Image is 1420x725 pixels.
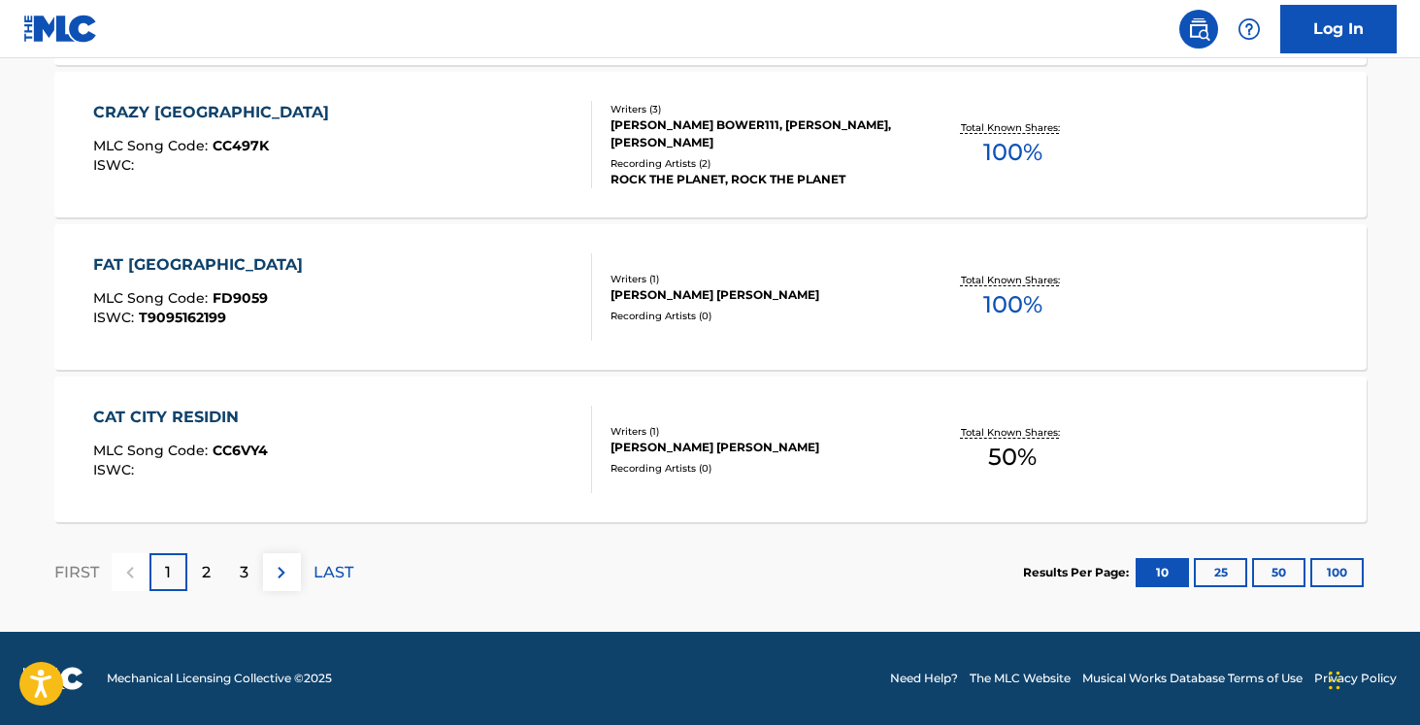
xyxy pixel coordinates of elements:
div: [PERSON_NAME] [PERSON_NAME] [611,286,904,304]
span: Mechanical Licensing Collective © 2025 [107,670,332,687]
div: CAT CITY RESIDIN [93,406,268,429]
p: FIRST [54,561,99,584]
div: [PERSON_NAME] BOWER111, [PERSON_NAME], [PERSON_NAME] [611,116,904,151]
div: FAT [GEOGRAPHIC_DATA] [93,253,313,277]
div: Recording Artists ( 2 ) [611,156,904,171]
img: search [1187,17,1210,41]
div: Help [1230,10,1269,49]
span: ISWC : [93,461,139,478]
a: The MLC Website [970,670,1071,687]
a: Need Help? [890,670,958,687]
span: T9095162199 [139,309,226,326]
img: help [1238,17,1261,41]
p: Total Known Shares: [961,120,1065,135]
span: 100 % [983,135,1042,170]
div: Widget de chat [1323,632,1420,725]
span: 100 % [983,287,1042,322]
button: 10 [1136,558,1189,587]
img: MLC Logo [23,15,98,43]
a: Public Search [1179,10,1218,49]
div: Writers ( 1 ) [611,272,904,286]
p: 1 [165,561,171,584]
a: CRAZY [GEOGRAPHIC_DATA]MLC Song Code:CC497KISWC:Writers (3)[PERSON_NAME] BOWER111, [PERSON_NAME],... [54,72,1367,217]
p: Results Per Page: [1023,564,1134,581]
div: Recording Artists ( 0 ) [611,309,904,323]
span: MLC Song Code : [93,442,213,459]
a: FAT [GEOGRAPHIC_DATA]MLC Song Code:FD9059ISWC:T9095162199Writers (1)[PERSON_NAME] [PERSON_NAME]Re... [54,224,1367,370]
span: FD9059 [213,289,268,307]
a: CAT CITY RESIDINMLC Song Code:CC6VY4ISWC:Writers (1)[PERSON_NAME] [PERSON_NAME]Recording Artists ... [54,377,1367,522]
a: Privacy Policy [1314,670,1397,687]
iframe: Chat Widget [1323,632,1420,725]
button: 25 [1194,558,1247,587]
div: [PERSON_NAME] [PERSON_NAME] [611,439,904,456]
span: MLC Song Code : [93,289,213,307]
div: Glisser [1329,651,1340,709]
img: right [270,561,293,584]
div: CRAZY [GEOGRAPHIC_DATA] [93,101,339,124]
span: MLC Song Code : [93,137,213,154]
div: Writers ( 1 ) [611,424,904,439]
span: CC6VY4 [213,442,268,459]
div: Writers ( 3 ) [611,102,904,116]
p: 3 [240,561,248,584]
p: LAST [314,561,353,584]
button: 50 [1252,558,1305,587]
p: Total Known Shares: [961,273,1065,287]
span: ISWC : [93,309,139,326]
div: Recording Artists ( 0 ) [611,461,904,476]
p: Total Known Shares: [961,425,1065,440]
a: Musical Works Database Terms of Use [1082,670,1303,687]
p: 2 [202,561,211,584]
a: Log In [1280,5,1397,53]
span: CC497K [213,137,269,154]
span: 50 % [988,440,1037,475]
span: ISWC : [93,156,139,174]
img: logo [23,667,83,690]
button: 100 [1310,558,1364,587]
div: ROCK THE PLANET, ROCK THE PLANET [611,171,904,188]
